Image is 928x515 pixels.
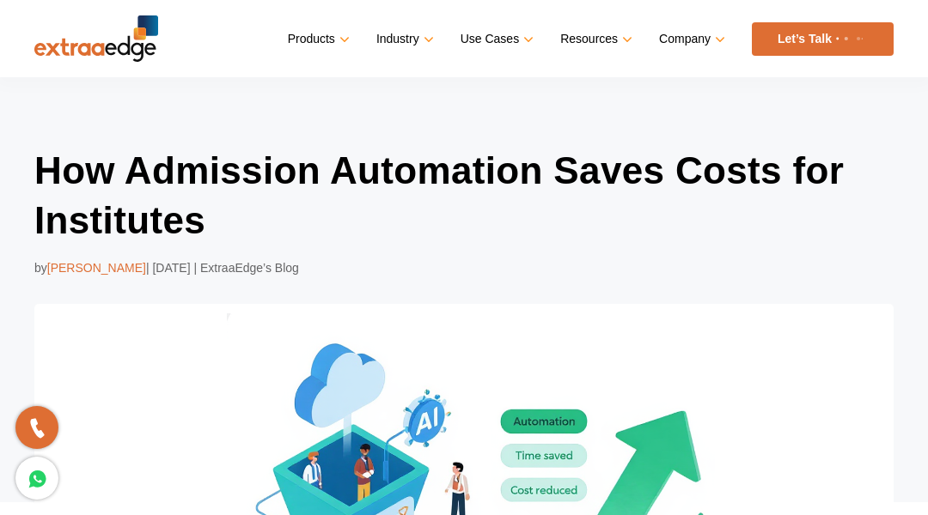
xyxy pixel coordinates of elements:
[288,27,346,51] a: Products
[461,27,530,51] a: Use Cases
[560,27,629,51] a: Resources
[659,27,722,51] a: Company
[34,257,894,278] div: by | [DATE] | ExtraaEdge’s Blog
[376,27,430,51] a: Industry
[752,22,894,56] a: Let’s Talk
[34,146,894,245] h1: How Admission Automation Saves Costs for Institutes
[47,261,146,275] span: [PERSON_NAME]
